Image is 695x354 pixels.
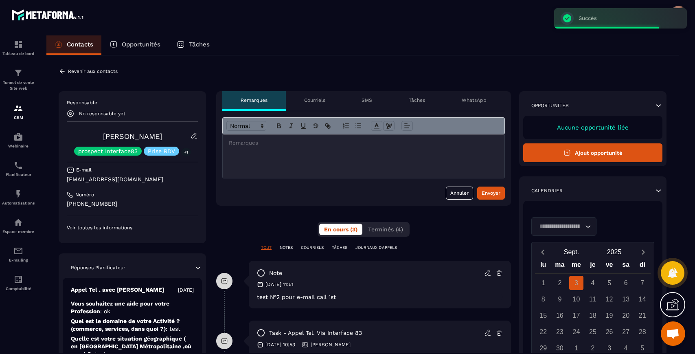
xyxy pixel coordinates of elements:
[2,229,35,234] p: Espace membre
[2,80,35,91] p: Tunnel de vente Site web
[101,35,169,55] a: Opportunités
[189,41,210,48] p: Tâches
[324,226,357,233] span: En cours (3)
[552,308,567,323] div: 16
[535,246,550,257] button: Previous month
[122,41,160,48] p: Opportunités
[75,191,94,198] p: Numéro
[585,259,601,273] div: je
[13,246,23,256] img: email
[46,35,101,55] a: Contacts
[257,294,503,300] p: test N°2 pour e-mail call 1st
[409,97,425,103] p: Tâches
[2,211,35,240] a: automationsautomationsEspace membre
[586,325,600,339] div: 25
[602,308,616,323] div: 19
[13,40,23,49] img: formation
[586,292,600,306] div: 11
[535,259,552,273] div: lu
[2,154,35,183] a: schedulerschedulerPlanificateur
[569,292,583,306] div: 10
[523,143,662,162] button: Ajout opportunité
[569,276,583,290] div: 3
[2,51,35,56] p: Tableau de bord
[76,167,92,173] p: E-mail
[71,317,194,333] p: Quel est le domaine de votre Activité ? (commerce, services, dans quoi ?)
[301,245,324,251] p: COURRIELS
[2,172,35,177] p: Planificateur
[619,292,633,306] div: 13
[67,176,198,183] p: [EMAIL_ADDRESS][DOMAIN_NAME]
[635,325,649,339] div: 28
[602,276,616,290] div: 5
[11,7,85,22] img: logo
[265,341,295,348] p: [DATE] 10:53
[531,102,569,109] p: Opportunités
[265,281,294,288] p: [DATE] 11:51
[635,308,649,323] div: 21
[71,264,125,271] p: Réponses Planificateur
[181,148,191,156] p: +1
[2,183,35,211] a: automationsautomationsAutomatisations
[68,68,118,74] p: Revenir aux contacts
[586,308,600,323] div: 18
[13,132,23,142] img: automations
[568,259,585,273] div: me
[552,276,567,290] div: 2
[446,187,473,200] button: Annuler
[2,115,35,120] p: CRM
[552,292,567,306] div: 9
[636,246,651,257] button: Next month
[355,245,397,251] p: JOURNAUX D'APPELS
[619,276,633,290] div: 6
[71,300,194,315] p: Vous souhaitez une aide pour votre Profession
[169,35,218,55] a: Tâches
[269,329,362,337] p: task - Appel Tel. via Interface 83
[13,161,23,170] img: scheduler
[2,240,35,268] a: emailemailE-mailing
[368,226,403,233] span: Terminés (4)
[67,99,198,106] p: Responsable
[619,308,633,323] div: 20
[619,325,633,339] div: 27
[2,33,35,62] a: formationformationTableau de bord
[531,124,654,131] p: Aucune opportunité liée
[304,97,325,103] p: Courriels
[569,308,583,323] div: 17
[477,187,505,200] button: Envoyer
[280,245,293,251] p: NOTES
[661,321,685,346] a: Ouvrir le chat
[311,341,351,348] p: [PERSON_NAME]
[67,224,198,231] p: Voir toutes les informations
[71,286,164,294] p: Appel Tel . avec [PERSON_NAME]
[269,269,282,277] p: note
[2,97,35,126] a: formationformationCRM
[618,259,634,273] div: sa
[13,189,23,199] img: automations
[148,148,175,154] p: Prise RDV
[13,68,23,78] img: formation
[13,275,23,284] img: accountant
[635,276,649,290] div: 7
[166,325,180,332] span: : test
[100,308,110,314] span: : ok
[78,148,138,154] p: prospect Interface83
[241,97,267,103] p: Remarques
[569,325,583,339] div: 24
[2,62,35,97] a: formationformationTunnel de vente Site web
[13,103,23,113] img: formation
[2,258,35,262] p: E-mailing
[537,222,583,231] input: Search for option
[2,268,35,297] a: accountantaccountantComptabilité
[586,276,600,290] div: 4
[332,245,347,251] p: TÂCHES
[601,259,618,273] div: ve
[536,325,550,339] div: 22
[462,97,487,103] p: WhatsApp
[2,144,35,148] p: Webinaire
[550,245,593,259] button: Open months overlay
[531,187,563,194] p: Calendrier
[2,126,35,154] a: automationsautomationsWebinaire
[79,111,125,117] p: No responsable yet
[552,325,567,339] div: 23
